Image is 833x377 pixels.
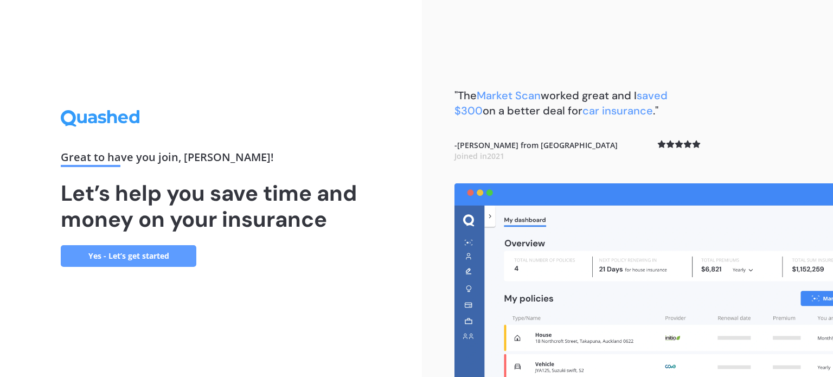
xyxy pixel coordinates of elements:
span: Joined in 2021 [454,151,504,161]
span: saved $300 [454,88,668,118]
img: dashboard.webp [454,183,833,377]
b: "The worked great and I on a better deal for ." [454,88,668,118]
a: Yes - Let’s get started [61,245,196,267]
div: Great to have you join , [PERSON_NAME] ! [61,152,361,167]
span: Market Scan [477,88,541,103]
span: car insurance [582,104,653,118]
b: - [PERSON_NAME] from [GEOGRAPHIC_DATA] [454,140,618,161]
h1: Let’s help you save time and money on your insurance [61,180,361,232]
